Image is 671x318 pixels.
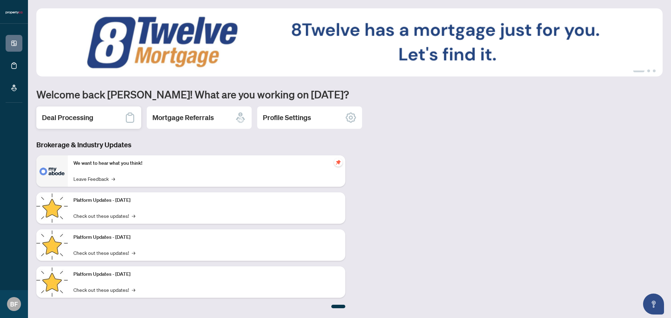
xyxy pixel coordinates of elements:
[111,175,115,183] span: →
[42,113,93,123] h2: Deal Processing
[647,69,650,72] button: 2
[132,212,135,220] span: →
[132,286,135,294] span: →
[73,175,115,183] a: Leave Feedback→
[73,197,340,204] p: Platform Updates - [DATE]
[36,229,68,261] img: Platform Updates - July 8, 2025
[36,88,663,101] h1: Welcome back [PERSON_NAME]! What are you working on [DATE]?
[36,8,663,76] img: Slide 0
[653,69,656,72] button: 3
[10,299,18,309] span: BF
[633,69,644,72] button: 1
[36,155,68,187] img: We want to hear what you think!
[36,192,68,224] img: Platform Updates - July 21, 2025
[73,271,340,278] p: Platform Updates - [DATE]
[73,234,340,241] p: Platform Updates - [DATE]
[73,249,135,257] a: Check out these updates!→
[263,113,311,123] h2: Profile Settings
[36,140,345,150] h3: Brokerage & Industry Updates
[643,294,664,315] button: Open asap
[132,249,135,257] span: →
[36,266,68,298] img: Platform Updates - June 23, 2025
[334,158,342,167] span: pushpin
[6,10,22,15] img: logo
[73,286,135,294] a: Check out these updates!→
[73,212,135,220] a: Check out these updates!→
[73,160,340,167] p: We want to hear what you think!
[152,113,214,123] h2: Mortgage Referrals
